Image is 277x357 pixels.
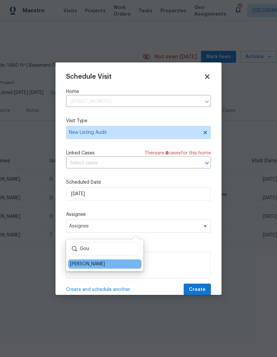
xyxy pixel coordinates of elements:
label: Visit Type [66,118,211,124]
input: M/D/YYYY [66,187,211,201]
span: Create and schedule another [66,286,130,293]
span: Close [204,73,211,80]
span: Assignee [69,223,199,229]
span: 8 [165,151,168,155]
input: Enter in an address [66,97,201,107]
div: [PERSON_NAME] [70,261,105,267]
label: Scheduled Date [66,179,211,186]
label: Assignee [66,211,211,218]
span: Create [189,286,206,294]
button: Open [202,158,212,168]
button: Create [184,284,211,296]
span: There are case s for this home [144,150,211,156]
span: Linked Cases [66,150,95,156]
span: Schedule Visit [66,73,112,80]
label: Home [66,88,211,95]
input: Select cases [66,158,192,168]
span: New Listing Audit [69,129,198,136]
